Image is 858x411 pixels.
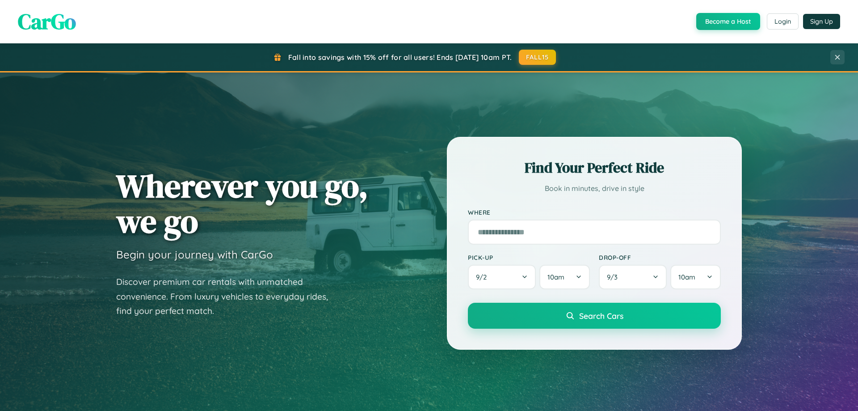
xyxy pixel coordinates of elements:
[803,14,840,29] button: Sign Up
[468,158,721,178] h2: Find Your Perfect Ride
[547,273,564,281] span: 10am
[288,53,512,62] span: Fall into savings with 15% off for all users! Ends [DATE] 10am PT.
[468,303,721,329] button: Search Cars
[116,275,340,318] p: Discover premium car rentals with unmatched convenience. From luxury vehicles to everyday rides, ...
[539,265,590,289] button: 10am
[599,265,667,289] button: 9/3
[607,273,622,281] span: 9 / 3
[116,248,273,261] h3: Begin your journey with CarGo
[468,208,721,216] label: Where
[468,265,536,289] button: 9/2
[579,311,623,321] span: Search Cars
[670,265,721,289] button: 10am
[696,13,760,30] button: Become a Host
[519,50,556,65] button: FALL15
[476,273,491,281] span: 9 / 2
[599,254,721,261] label: Drop-off
[767,13,799,30] button: Login
[468,254,590,261] label: Pick-up
[678,273,695,281] span: 10am
[18,7,76,36] span: CarGo
[116,168,368,239] h1: Wherever you go, we go
[468,182,721,195] p: Book in minutes, drive in style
